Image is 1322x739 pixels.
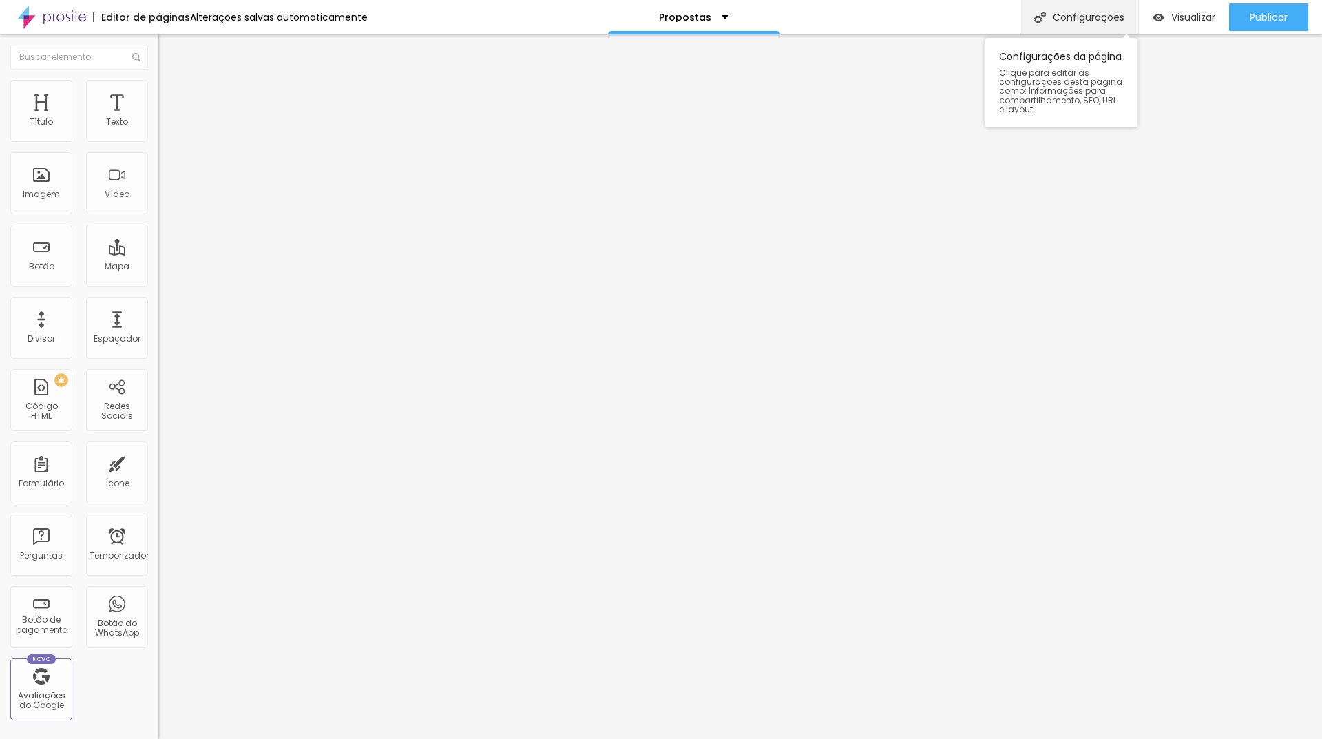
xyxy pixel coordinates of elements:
font: Avaliações do Google [18,689,65,711]
font: Botão do WhatsApp [95,617,139,638]
font: Temporizador [90,550,149,561]
font: Mapa [105,260,129,272]
font: Configurações da página [999,50,1122,63]
font: Configurações [1053,10,1124,24]
font: Vídeo [105,188,129,200]
input: Buscar elemento [10,45,148,70]
font: Divisor [28,333,55,344]
font: Texto [106,116,128,127]
font: Título [30,116,53,127]
font: Publicar [1250,10,1288,24]
button: Visualizar [1139,3,1229,31]
font: Alterações salvas automaticamente [190,10,368,24]
iframe: Editor [158,34,1322,739]
font: Perguntas [20,550,63,561]
font: Visualizar [1171,10,1215,24]
font: Botão de pagamento [16,614,67,635]
img: view-1.svg [1153,12,1164,23]
font: Editor de páginas [101,10,190,24]
img: Ícone [132,53,140,61]
font: Formulário [19,477,64,489]
font: Código HTML [25,400,58,421]
font: Espaçador [94,333,140,344]
font: Novo [32,655,51,663]
font: Botão [29,260,54,272]
font: Propostas [659,10,711,24]
font: Ícone [105,477,129,489]
font: Imagem [23,188,60,200]
font: Redes Sociais [101,400,133,421]
img: Ícone [1034,12,1046,23]
font: Clique para editar as configurações desta página como: Informações para compartilhamento, SEO, UR... [999,67,1122,115]
button: Publicar [1229,3,1308,31]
